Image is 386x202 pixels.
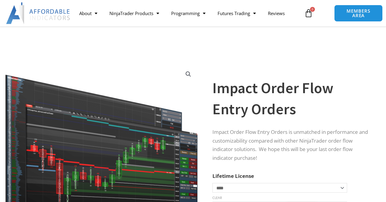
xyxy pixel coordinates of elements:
[262,6,291,20] a: Reviews
[183,69,194,80] a: View full-screen image gallery
[103,6,165,20] a: NinjaTrader Products
[212,77,371,120] h1: Impact Order Flow Entry Orders
[6,2,71,24] img: LogoAI | Affordable Indicators – NinjaTrader
[334,5,383,22] a: MEMBERS AREA
[212,6,262,20] a: Futures Trading
[73,6,301,20] nav: Menu
[165,6,212,20] a: Programming
[310,7,315,12] span: 0
[73,6,103,20] a: About
[295,5,322,22] a: 0
[212,172,254,179] label: Lifetime License
[212,128,371,163] p: Impact Order Flow Entry Orders is unmatched in performance and customizability compared with othe...
[340,9,377,18] span: MEMBERS AREA
[212,196,222,200] a: Clear options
